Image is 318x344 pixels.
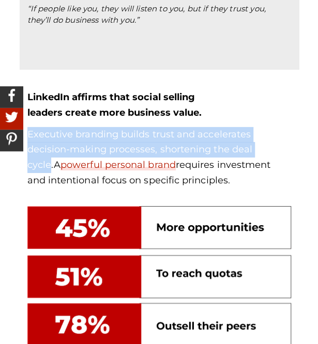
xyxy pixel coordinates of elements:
span: Executive branding builds trust and accelerates decision-making processes, shortening the deal cy... [27,129,252,170]
b: LinkedIn affirms that social selling leaders create more business value. [27,91,202,118]
img: Share On Twitter [3,108,21,126]
i: “If people like you, they will listen to you, but if they trust you, they’ll do business with you.” [27,4,266,25]
span: A requires investment and intentional focus on specific principles. [27,159,271,186]
img: Share On Pinterest [3,130,21,148]
a: powerful personal brand [60,159,176,170]
img: Share On Facebook [3,86,21,104]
